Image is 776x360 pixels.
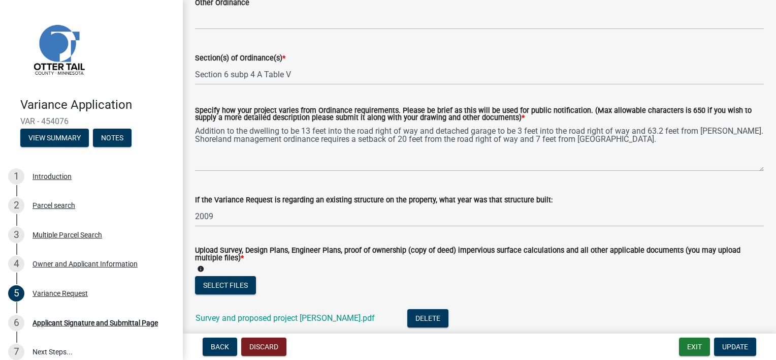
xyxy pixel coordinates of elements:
button: Select files [195,276,256,294]
button: Delete [407,309,448,327]
label: Section(s) of Ordinance(s) [195,55,285,62]
label: If the Variance Request is regarding an existing structure on the property, what year was that st... [195,197,553,204]
img: Otter Tail County, Minnesota [20,11,96,87]
button: Update [714,338,756,356]
div: Owner and Applicant Information [33,260,138,267]
div: 1 [8,168,24,185]
div: Parcel search [33,202,75,209]
wm-modal-confirm: Summary [20,134,89,142]
label: Upload Survey, Design Plans, Engineer Plans, proof of ownership (copy of deed) impervious surface... [195,247,764,262]
button: Notes [93,129,132,147]
button: Exit [679,338,710,356]
div: 7 [8,344,24,360]
i: info [197,265,204,273]
wm-modal-confirm: Delete Document [407,314,448,324]
h4: Variance Application [20,98,175,112]
a: Survey and proposed project [PERSON_NAME].pdf [196,313,375,323]
div: Variance Request [33,290,88,297]
label: Specify how your project varies from Ordinance requirements. Please be brief as this will be used... [195,107,764,122]
div: Applicant Signature and Submittal Page [33,319,158,326]
div: 3 [8,227,24,243]
span: Back [211,343,229,351]
div: 5 [8,285,24,302]
div: Multiple Parcel Search [33,231,102,238]
wm-modal-confirm: Notes [93,134,132,142]
span: Update [722,343,748,351]
div: 4 [8,256,24,272]
button: View Summary [20,129,89,147]
div: Introduction [33,173,72,180]
div: 2 [8,197,24,214]
button: Discard [241,338,286,356]
span: VAR - 454076 [20,116,163,126]
div: 6 [8,315,24,331]
button: Back [203,338,237,356]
